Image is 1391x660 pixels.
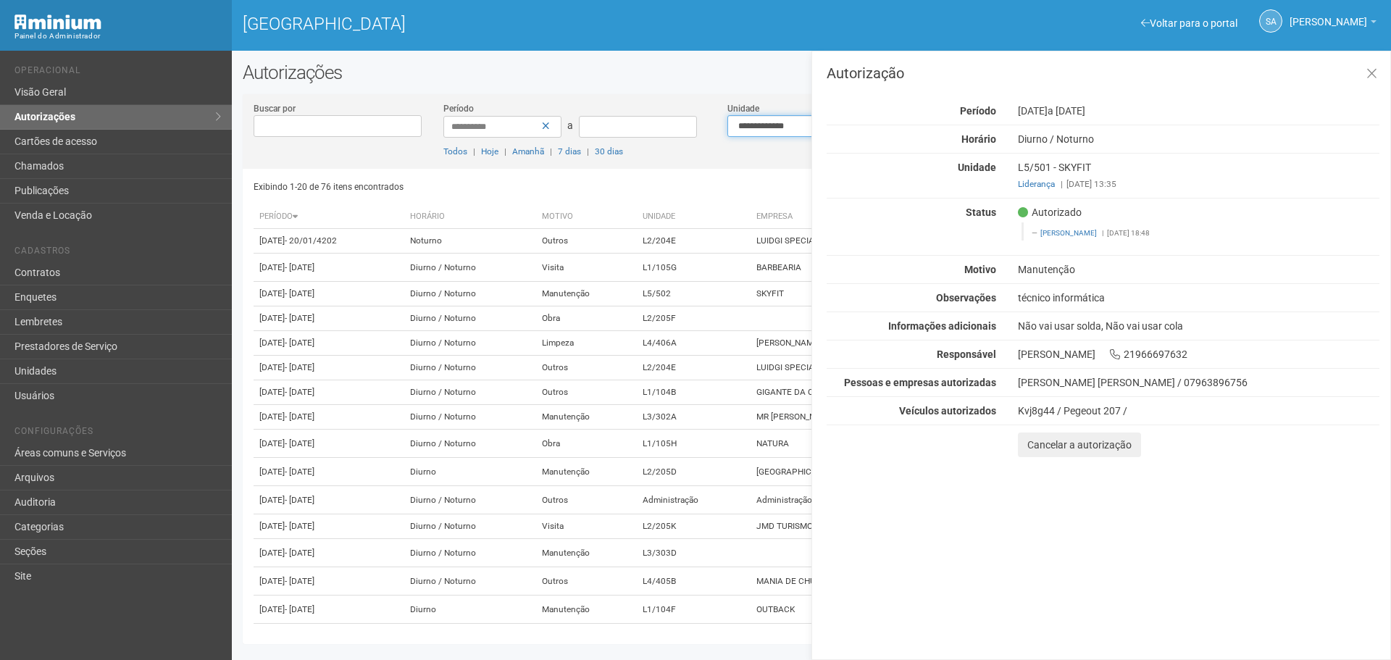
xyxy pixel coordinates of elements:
[637,567,751,596] td: L4/405B
[254,254,404,282] td: [DATE]
[751,458,1058,486] td: [GEOGRAPHIC_DATA]
[637,596,751,624] td: L1/104F
[285,521,314,531] span: - [DATE]
[961,133,996,145] strong: Horário
[751,430,1058,458] td: NATURA
[404,624,535,652] td: Diurno / Noturno
[536,356,637,380] td: Outros
[751,331,1058,356] td: [PERSON_NAME]'S
[637,624,751,652] td: L4/403E
[404,539,535,567] td: Diurno / Noturno
[536,567,637,596] td: Outros
[254,380,404,405] td: [DATE]
[254,567,404,596] td: [DATE]
[254,176,812,198] div: Exibindo 1-20 de 76 itens encontrados
[285,262,314,272] span: - [DATE]
[637,514,751,539] td: L2/205K
[567,120,573,131] span: a
[637,458,751,486] td: L2/205D
[827,66,1379,80] h3: Autorização
[1141,17,1237,29] a: Voltar para o portal
[1018,376,1379,389] div: [PERSON_NAME] [PERSON_NAME] / 07963896756
[536,514,637,539] td: Visita
[243,62,1380,83] h2: Autorizações
[1007,263,1390,276] div: Manutenção
[1048,105,1085,117] span: a [DATE]
[751,567,1058,596] td: MANIA DE CHURRASCO
[888,320,996,332] strong: Informações adicionais
[404,331,535,356] td: Diurno / Noturno
[536,331,637,356] td: Limpeza
[587,146,589,156] span: |
[254,102,296,115] label: Buscar por
[285,235,337,246] span: - 20/01/4202
[254,596,404,624] td: [DATE]
[637,205,751,229] th: Unidade
[637,486,751,514] td: Administração
[1290,2,1367,28] span: Silvio Anjos
[285,576,314,586] span: - [DATE]
[254,486,404,514] td: [DATE]
[1259,9,1282,33] a: SA
[960,105,996,117] strong: Período
[285,313,314,323] span: - [DATE]
[285,387,314,397] span: - [DATE]
[637,254,751,282] td: L1/105G
[254,205,404,229] th: Período
[751,282,1058,306] td: SKYFIT
[966,206,996,218] strong: Status
[481,146,498,156] a: Hoje
[14,65,221,80] li: Operacional
[637,539,751,567] td: L3/303D
[899,405,996,417] strong: Veículos autorizados
[254,458,404,486] td: [DATE]
[254,282,404,306] td: [DATE]
[473,146,475,156] span: |
[1007,161,1390,191] div: L5/501 - SKYFIT
[285,467,314,477] span: - [DATE]
[14,426,221,441] li: Configurações
[14,246,221,261] li: Cadastros
[285,412,314,422] span: - [DATE]
[637,430,751,458] td: L1/105H
[243,14,801,33] h1: [GEOGRAPHIC_DATA]
[404,430,535,458] td: Diurno / Noturno
[404,596,535,624] td: Diurno
[637,380,751,405] td: L1/104B
[958,162,996,173] strong: Unidade
[1007,348,1390,361] div: [PERSON_NAME] 21966697632
[936,292,996,304] strong: Observações
[751,254,1058,282] td: BARBEARIA
[1018,404,1379,417] div: Kvj8g44 / Pegeout 207 /
[285,362,314,372] span: - [DATE]
[254,514,404,539] td: [DATE]
[536,380,637,405] td: Outros
[558,146,581,156] a: 7 dias
[404,380,535,405] td: Diurno / Noturno
[1018,177,1379,191] div: [DATE] 13:35
[1040,229,1097,237] a: [PERSON_NAME]
[1007,319,1390,333] div: Não vai usar solda, Não vai usar cola
[727,102,759,115] label: Unidade
[285,548,314,558] span: - [DATE]
[404,486,535,514] td: Diurno / Noturno
[404,356,535,380] td: Diurno / Noturno
[637,405,751,430] td: L3/302A
[637,306,751,331] td: L2/205F
[404,405,535,430] td: Diurno / Noturno
[1018,206,1082,219] span: Autorizado
[751,596,1058,624] td: OUTBACK
[1061,179,1063,189] span: |
[937,348,996,360] strong: Responsável
[536,596,637,624] td: Manutenção
[751,486,1058,514] td: Administração [GEOGRAPHIC_DATA] | ARGO
[285,495,314,505] span: - [DATE]
[751,356,1058,380] td: LUIDGI SPECIALLE
[536,539,637,567] td: Manutenção
[504,146,506,156] span: |
[751,405,1058,430] td: MR [PERSON_NAME]
[536,205,637,229] th: Motivo
[404,514,535,539] td: Diurno / Noturno
[844,377,996,388] strong: Pessoas e empresas autorizadas
[14,30,221,43] div: Painel do Administrador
